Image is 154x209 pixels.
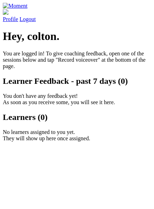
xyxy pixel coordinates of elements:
[3,76,151,86] h2: Learner Feedback - past 7 days (0)
[3,3,27,9] img: Moment
[3,9,151,22] a: Profile
[3,113,151,122] h2: Learners (0)
[3,30,151,43] h1: Hey, colton.
[3,50,151,69] p: You are logged in! To give coaching feedback, open one of the sessions below and tap "Record voic...
[20,16,36,22] a: Logout
[3,93,151,106] p: You don't have any feedback yet! As soon as you receive some, you will see it here.
[3,9,8,15] img: default_avatar-b4e2223d03051bc43aaaccfb402a43260a3f17acc7fafc1603fdf008d6cba3c9.png
[3,129,151,142] p: No learners assigned to you yet. They will show up here once assigned.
